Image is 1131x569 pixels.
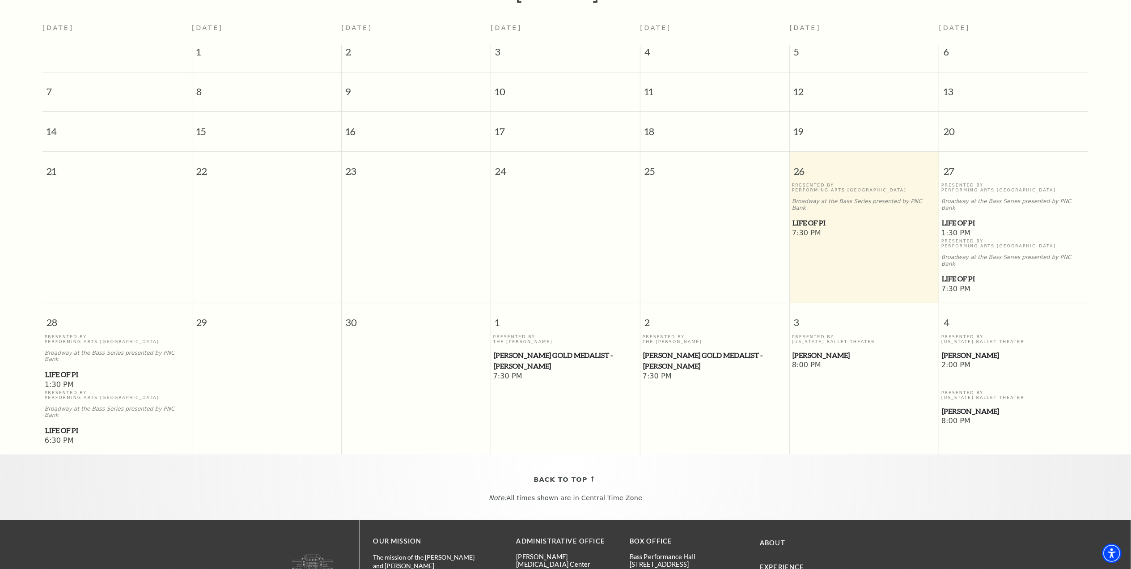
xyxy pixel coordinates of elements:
[941,390,1086,400] p: Presented By [US_STATE] Ballet Theater
[342,303,491,334] span: 30
[790,72,939,103] span: 12
[640,303,789,334] span: 2
[792,183,937,193] p: Presented By Performing Arts [GEOGRAPHIC_DATA]
[939,24,970,31] span: [DATE]
[491,152,640,183] span: 24
[494,350,638,372] span: [PERSON_NAME] Gold Medalist - [PERSON_NAME]
[640,45,789,63] span: 4
[942,406,1086,417] span: [PERSON_NAME]
[790,303,939,334] span: 3
[45,350,190,363] p: Broadway at the Bass Series presented by PNC Bank
[42,303,192,334] span: 28
[939,152,1089,183] span: 27
[941,254,1086,268] p: Broadway at the Bass Series presented by PNC Bank
[939,112,1089,143] span: 20
[42,72,192,103] span: 7
[1102,544,1122,563] div: Accessibility Menu
[942,350,1086,361] span: [PERSON_NAME]
[942,217,1086,229] span: Life of Pi
[45,436,190,446] span: 6:30 PM
[342,152,491,183] span: 23
[45,369,189,380] span: Life of Pi
[941,183,1086,193] p: Presented By Performing Arts [GEOGRAPHIC_DATA]
[192,45,341,63] span: 1
[341,24,373,31] span: [DATE]
[640,112,789,143] span: 18
[42,19,192,45] th: [DATE]
[491,303,640,334] span: 1
[45,390,190,400] p: Presented By Performing Arts [GEOGRAPHIC_DATA]
[939,45,1089,63] span: 6
[790,152,939,183] span: 26
[640,24,672,31] span: [DATE]
[491,72,640,103] span: 10
[517,553,616,569] p: [PERSON_NAME][MEDICAL_DATA] Center
[489,494,507,501] em: Note:
[192,72,341,103] span: 8
[941,334,1086,344] p: Presented By [US_STATE] Ballet Theater
[45,380,190,390] span: 1:30 PM
[941,198,1086,212] p: Broadway at the Bass Series presented by PNC Bank
[192,24,223,31] span: [DATE]
[792,361,937,370] span: 8:00 PM
[939,303,1089,334] span: 4
[792,229,937,238] span: 7:30 PM
[790,112,939,143] span: 19
[941,284,1086,294] span: 7:30 PM
[45,334,190,344] p: Presented By Performing Arts [GEOGRAPHIC_DATA]
[790,45,939,63] span: 5
[192,152,341,183] span: 22
[640,72,789,103] span: 11
[792,217,936,229] span: Life of Pi
[640,152,789,183] span: 25
[373,536,485,547] p: OUR MISSION
[491,112,640,143] span: 17
[342,72,491,103] span: 9
[941,361,1086,370] span: 2:00 PM
[534,474,588,485] span: Back To Top
[630,536,729,547] p: BOX OFFICE
[792,198,937,212] p: Broadway at the Bass Series presented by PNC Bank
[630,561,729,568] p: [STREET_ADDRESS]
[643,372,788,382] span: 7:30 PM
[941,229,1086,238] span: 1:30 PM
[941,238,1086,249] p: Presented By Performing Arts [GEOGRAPHIC_DATA]
[643,334,788,344] p: Presented By The [PERSON_NAME]
[491,24,522,31] span: [DATE]
[942,273,1086,284] span: Life of Pi
[643,350,787,372] span: [PERSON_NAME] Gold Medalist - [PERSON_NAME]
[941,416,1086,426] span: 8:00 PM
[493,372,638,382] span: 7:30 PM
[42,152,192,183] span: 21
[491,45,640,63] span: 3
[342,45,491,63] span: 2
[42,112,192,143] span: 14
[517,536,616,547] p: Administrative Office
[192,303,341,334] span: 29
[192,112,341,143] span: 15
[790,24,821,31] span: [DATE]
[760,539,785,547] a: About
[630,553,729,561] p: Bass Performance Hall
[342,112,491,143] span: 16
[8,494,1123,502] p: All times shown are in Central Time Zone
[45,425,189,436] span: Life of Pi
[792,350,936,361] span: [PERSON_NAME]
[45,406,190,419] p: Broadway at the Bass Series presented by PNC Bank
[939,72,1089,103] span: 13
[792,334,937,344] p: Presented By [US_STATE] Ballet Theater
[493,334,638,344] p: Presented By The [PERSON_NAME]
